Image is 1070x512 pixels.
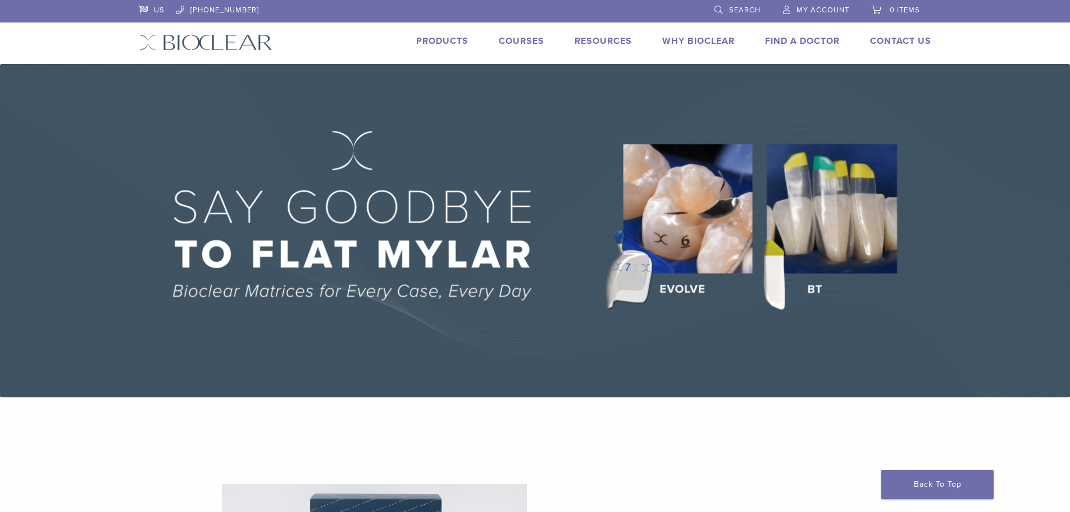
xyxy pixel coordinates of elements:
[662,35,735,47] a: Why Bioclear
[416,35,468,47] a: Products
[890,6,920,15] span: 0 items
[729,6,761,15] span: Search
[870,35,931,47] a: Contact Us
[796,6,849,15] span: My Account
[575,35,632,47] a: Resources
[881,470,994,499] a: Back To Top
[139,34,272,51] img: Bioclear
[499,35,544,47] a: Courses
[765,35,840,47] a: Find A Doctor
